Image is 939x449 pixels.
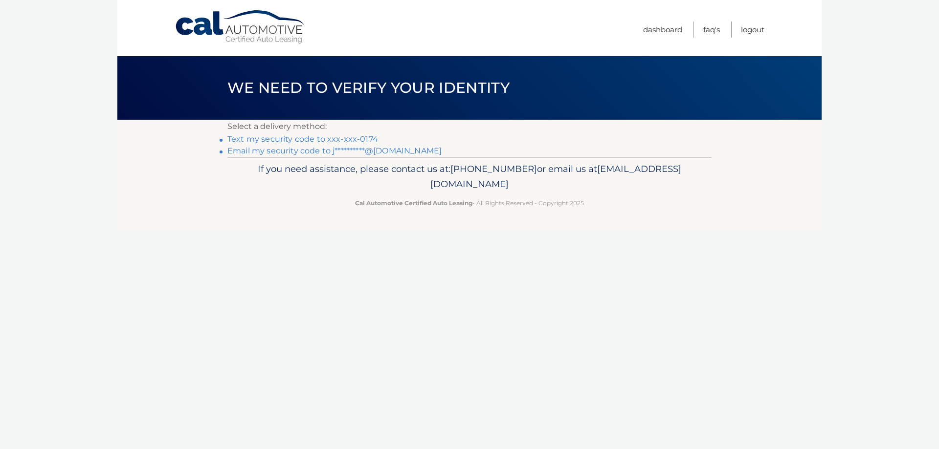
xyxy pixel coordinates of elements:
p: - All Rights Reserved - Copyright 2025 [234,198,705,208]
a: FAQ's [703,21,720,38]
span: [PHONE_NUMBER] [450,163,537,174]
span: We need to verify your identity [227,79,510,97]
p: Select a delivery method: [227,120,712,133]
a: Email my security code to j**********@[DOMAIN_NAME] [227,146,442,155]
a: Text my security code to xxx-xxx-0174 [227,134,378,144]
a: Cal Automotive [175,10,307,44]
strong: Cal Automotive Certified Auto Leasing [355,199,472,207]
a: Dashboard [643,21,682,38]
p: If you need assistance, please contact us at: or email us at [234,161,705,192]
a: Logout [741,21,764,38]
